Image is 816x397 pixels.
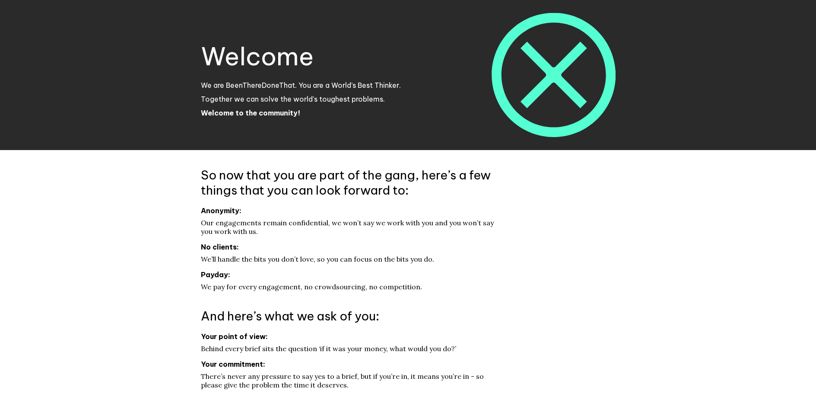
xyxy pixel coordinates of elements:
[201,167,495,198] h3: So now that you are part of the gang, here’s a few things that you can look forward to:
[201,344,494,353] dd: Behind every brief sits the question ‘if it was your money, what would you do?’
[201,109,300,117] strong: Welcome to the community!
[201,332,494,341] dt: Your point of view:
[201,282,494,291] dd: We pay for every engagement, no crowdsourcing, no competition.
[201,81,401,90] p: We are BeenThereDoneThat. You are a World’s Best Thinker.
[201,372,494,389] dd: There’s never any pressure to say yes to a brief, but if you’re in, it means you’re in - so pleas...
[201,218,494,236] dd: Our engagements remain confidential, we won’t say we work with you and you won’t say you work wit...
[201,206,494,215] dt: Anonymity:
[201,308,495,323] h3: And here’s what we ask of you:
[201,40,401,72] h1: Welcome
[201,360,494,368] dt: Your commitment:
[201,95,401,103] p: Together we can solve the world’s toughest problems.
[201,255,494,263] dd: We’ll handle the bits you don’t love, so you can focus on the bits you do.
[201,270,494,279] dt: Payday:
[201,243,494,251] dt: No clients:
